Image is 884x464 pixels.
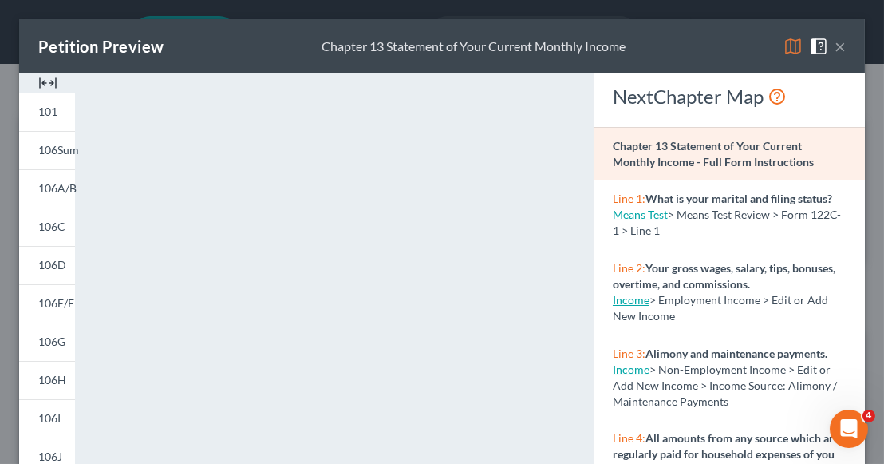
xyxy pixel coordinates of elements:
span: Line 1: [613,192,645,205]
span: 106I [38,411,61,425]
a: 106I [19,399,75,438]
span: > Means Test Review > Form 122C-1 > Line 1 [613,208,841,237]
div: Petition Preview [38,35,164,58]
a: 106A/B [19,169,75,208]
iframe: Intercom live chat [830,410,868,448]
a: Means Test [613,208,668,221]
span: 106J [38,450,62,463]
span: > Employment Income > Edit or Add New Income [613,293,828,323]
a: Income [613,293,649,307]
div: Chapter 13 Statement of Your Current Monthly Income [322,38,626,56]
div: NextChapter Map [613,84,846,109]
a: 106C [19,208,75,246]
img: map-eea8200ae884c6f1103ae1953ef3d486a96c86aabb227e865a55264e3737af1f.svg [783,37,803,56]
a: 106D [19,246,75,284]
span: > Non-Employment Income > Edit or Add New Income > Income Source: Alimony / Maintenance Payments [613,363,837,408]
a: 106H [19,361,75,399]
span: 106C [38,220,65,233]
button: × [835,37,846,56]
span: 106H [38,373,66,387]
a: 106Sum [19,131,75,169]
span: 106A/B [38,181,77,195]
strong: What is your marital and filing status? [645,192,832,205]
span: Line 2: [613,261,645,275]
span: 106Sum [38,143,79,157]
strong: Chapter 13 Statement of Your Current Monthly Income - Full Form Instructions [613,139,814,169]
span: 106G [38,335,65,348]
span: 4 [862,410,875,422]
span: Line 4: [613,431,645,445]
a: 106G [19,323,75,361]
a: 106E/F [19,284,75,323]
span: 101 [38,105,57,118]
strong: Alimony and maintenance payments. [645,347,827,360]
a: 101 [19,93,75,131]
span: 106E/F [38,296,74,310]
span: 106D [38,258,66,272]
img: help-close-5ba153eb36485ed6c1ea00a893f15db1cb9b99d6cae46e1a8edb6c62d00a1a76.svg [809,37,828,56]
span: Line 3: [613,347,645,360]
img: expand-e0f6d898513216a626fdd78e52531dac95497ffd26381d4c15ee2fc46db09dca.svg [38,73,57,93]
strong: Your gross wages, salary, tips, bonuses, overtime, and commissions. [613,261,835,291]
a: Income [613,363,649,376]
